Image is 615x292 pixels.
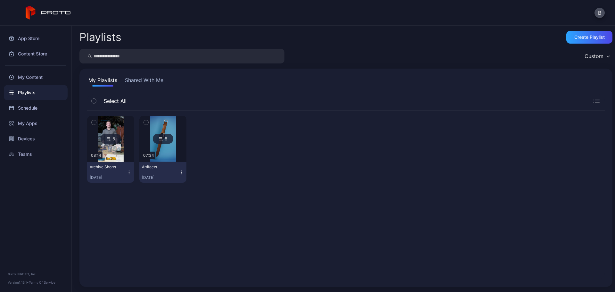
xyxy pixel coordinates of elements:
[29,280,55,284] a: Terms Of Service
[585,53,603,59] div: Custom
[581,49,612,63] button: Custom
[124,76,165,87] button: Shared With Me
[153,134,173,144] div: 8
[4,85,68,100] a: Playlists
[4,116,68,131] a: My Apps
[4,100,68,116] a: Schedule
[142,164,177,170] div: Artifacts
[4,46,68,62] a: Content Store
[8,280,29,284] span: Version 1.13.1 •
[142,152,155,159] div: 07:34
[79,31,121,43] h2: Playlists
[594,8,605,18] button: B
[8,271,64,277] div: © 2025 PROTO, Inc.
[87,76,119,87] button: My Playlists
[90,152,102,159] div: 08:14
[101,97,127,105] span: Select All
[142,175,179,180] div: [DATE]
[101,134,121,144] div: 5
[4,131,68,146] a: Devices
[87,162,134,183] button: Archive Shorts[DATE]
[4,70,68,85] a: My Content
[90,175,127,180] div: [DATE]
[4,31,68,46] a: App Store
[90,164,125,170] div: Archive Shorts
[566,31,612,44] button: Create Playlist
[574,35,605,40] div: Create Playlist
[4,146,68,162] a: Teams
[139,162,186,183] button: Artifacts[DATE]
